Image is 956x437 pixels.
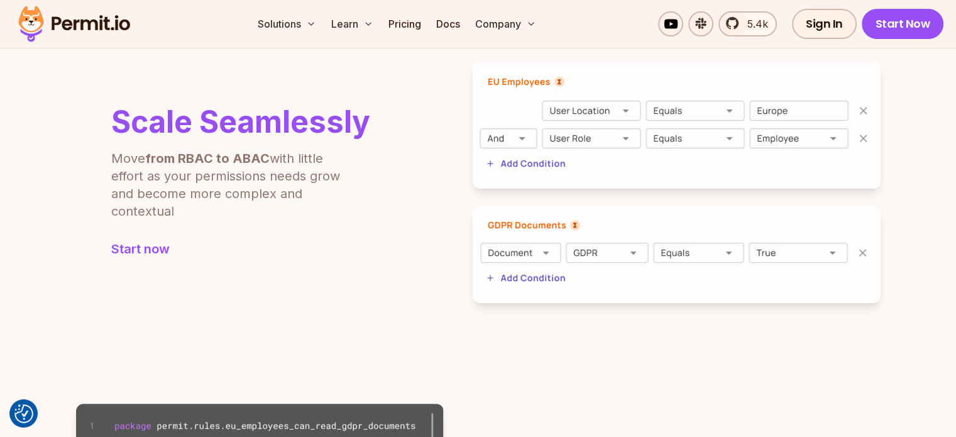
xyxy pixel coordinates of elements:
[326,11,378,36] button: Learn
[253,11,321,36] button: Solutions
[111,150,356,220] p: Move with little effort as your permissions needs grow and become more complex and contextual
[111,107,370,137] h2: Scale Seamlessly
[14,404,33,423] button: Consent Preferences
[13,3,136,45] img: Permit logo
[14,404,33,423] img: Revisit consent button
[431,11,465,36] a: Docs
[145,151,270,166] b: from RBAC to ABAC
[792,9,857,39] a: Sign In
[862,9,944,39] a: Start Now
[718,11,777,36] a: 5.4k
[111,240,370,258] a: Start now
[740,16,768,31] span: 5.4k
[470,11,541,36] button: Company
[383,11,426,36] a: Pricing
